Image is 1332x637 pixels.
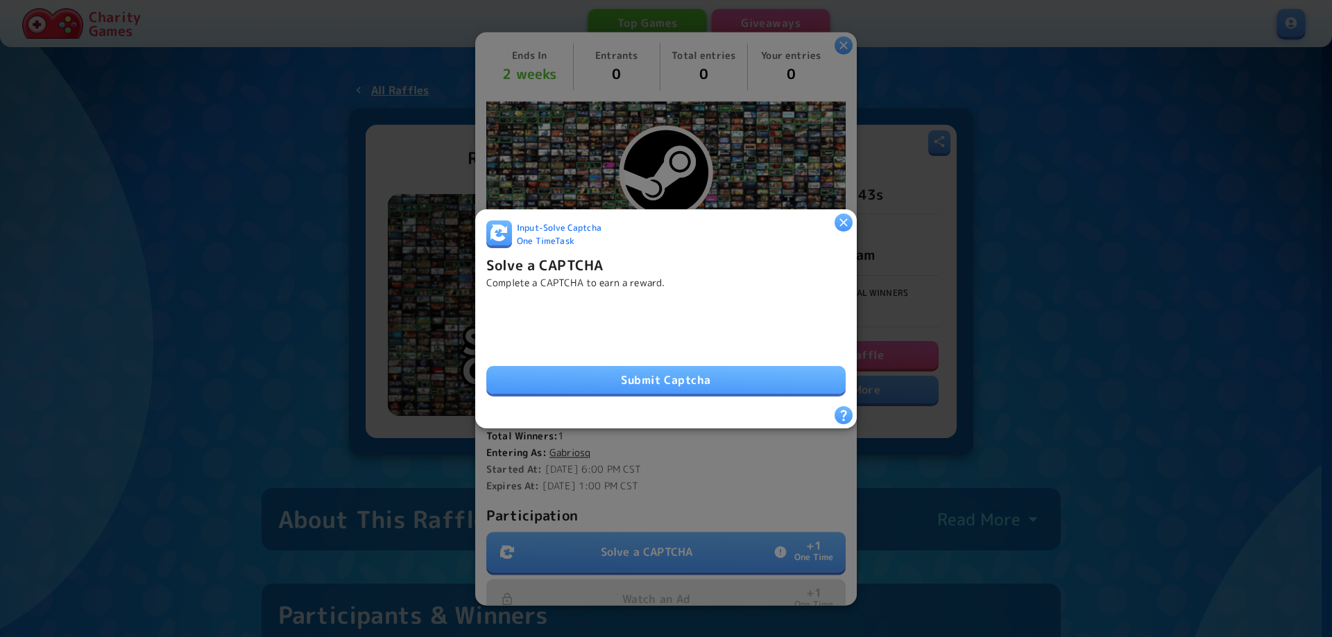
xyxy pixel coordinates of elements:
[486,301,697,355] iframe: reCAPTCHA
[486,366,846,394] button: Submit Captcha
[517,235,574,248] span: One Time Task
[486,275,665,289] p: Complete a CAPTCHA to earn a reward.
[517,222,601,235] span: Input - Solve Captcha
[486,253,603,275] h6: Solve a CAPTCHA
